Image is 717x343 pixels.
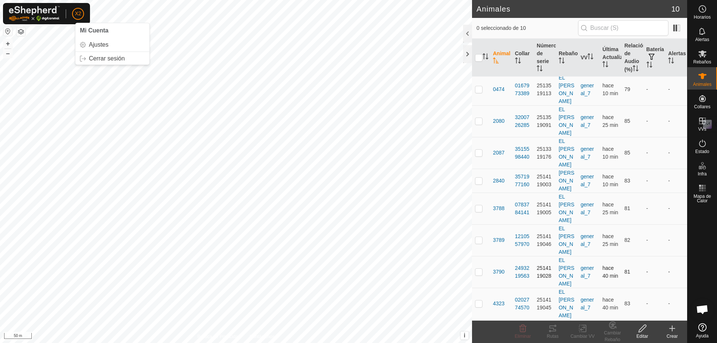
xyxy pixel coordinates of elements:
[75,39,149,51] a: Ajustes
[694,15,711,19] span: Horarios
[665,137,687,169] td: -
[665,105,687,137] td: -
[602,174,618,187] span: 25 sept 2025, 8:17
[559,225,575,256] div: EL [PERSON_NAME]
[695,149,709,154] span: Estado
[537,113,553,129] div: 2513519091
[559,288,575,319] div: EL [PERSON_NAME]
[621,39,643,77] th: Relación de Audio (%)
[559,169,575,193] div: [PERSON_NAME]
[643,105,665,137] td: -
[512,39,534,77] th: Collar
[578,39,600,77] th: VV
[602,62,608,68] p-sorticon: Activar para ordenar
[89,56,125,62] span: Cerrar sesión
[665,193,687,224] td: -
[568,333,597,340] div: Cambiar VV
[578,20,668,36] input: Buscar (S)
[9,6,60,21] img: Logo Gallagher
[693,60,711,64] span: Rebaños
[643,288,665,319] td: -
[693,82,711,87] span: Animales
[515,59,521,65] p-sorticon: Activar para ordenar
[537,145,553,161] div: 2513319176
[627,333,657,340] div: Editar
[602,202,618,215] span: 25 sept 2025, 8:02
[687,320,717,341] a: Ayuda
[698,172,707,176] span: Infra
[3,39,12,48] button: +
[698,127,706,131] span: VVs
[534,39,556,77] th: Número de serie
[646,63,652,69] p-sorticon: Activar para ordenar
[75,53,149,65] li: Cerrar sesión
[559,137,575,169] div: EL [PERSON_NAME]
[624,205,630,211] span: 81
[581,82,594,96] a: general_7
[537,296,553,312] div: 2514119045
[559,106,575,137] div: EL [PERSON_NAME]
[80,27,108,34] span: Mi Cuenta
[493,268,505,276] span: 3790
[691,298,714,321] div: Chat abierto
[515,113,531,129] div: 3200726285
[537,233,553,248] div: 2514119046
[581,233,594,247] a: general_7
[537,201,553,216] div: 2514119005
[581,202,594,215] a: general_7
[493,149,505,157] span: 2087
[665,288,687,319] td: -
[490,39,512,77] th: Animal
[602,114,618,128] span: 25 sept 2025, 8:02
[482,54,488,60] p-sorticon: Activar para ordenar
[493,177,505,185] span: 2840
[602,82,618,96] span: 25 sept 2025, 8:17
[515,264,531,280] div: 2493219563
[493,300,505,308] span: 4323
[515,201,531,216] div: 0783784141
[581,297,594,311] a: general_7
[668,59,674,65] p-sorticon: Activar para ordenar
[657,333,687,340] div: Crear
[633,66,639,72] p-sorticon: Activar para ordenar
[493,117,505,125] span: 2080
[665,224,687,256] td: -
[493,85,505,93] span: 0474
[597,330,627,343] div: Cambiar Rebaño
[515,82,531,97] div: 0167973389
[602,146,618,160] span: 25 sept 2025, 8:17
[624,150,630,156] span: 85
[537,173,553,188] div: 2514119003
[643,224,665,256] td: -
[493,205,505,212] span: 3788
[581,174,594,187] a: general_7
[198,333,240,340] a: Política de Privacidad
[464,332,465,339] span: i
[643,74,665,105] td: -
[515,296,531,312] div: 0202774570
[694,105,710,109] span: Collares
[671,3,680,15] span: 10
[3,49,12,58] button: –
[493,236,505,244] span: 3789
[559,193,575,224] div: EL [PERSON_NAME]
[538,333,568,340] div: Rutas
[3,27,12,36] button: Restablecer Mapa
[515,334,531,339] span: Eliminar
[695,37,709,42] span: Alertas
[75,10,81,18] span: X2
[624,178,630,184] span: 83
[16,27,25,36] button: Capas del Mapa
[559,256,575,288] div: EL [PERSON_NAME]
[559,74,575,105] div: EL [PERSON_NAME]
[665,39,687,77] th: Alertas
[581,146,594,160] a: general_7
[643,137,665,169] td: -
[537,264,553,280] div: 2514119028
[249,333,274,340] a: Contáctenos
[515,233,531,248] div: 1210557970
[665,74,687,105] td: -
[696,334,709,338] span: Ayuda
[624,86,630,92] span: 79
